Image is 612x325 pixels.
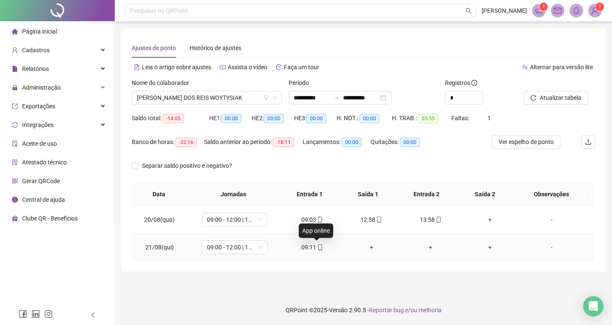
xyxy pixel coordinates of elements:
[375,217,382,223] span: mobile
[228,64,267,71] span: Assista o vídeo
[294,113,337,123] div: HE 3:
[303,137,371,147] div: Lançamentos:
[186,183,280,206] th: Jornadas
[90,312,96,318] span: left
[132,113,209,123] div: Saldo total:
[12,85,18,90] span: lock
[139,161,235,170] span: Separar saldo positivo e negativo?
[289,215,335,224] div: 09:03
[145,244,174,251] span: 21/08(qui)
[392,113,451,123] div: H. TRAB.:
[22,178,60,184] span: Gerar QRCode
[44,310,53,318] span: instagram
[583,296,603,317] div: Open Intercom Messenger
[22,103,55,110] span: Exportações
[521,189,582,199] span: Observações
[22,28,57,35] span: Página inicial
[284,64,319,71] span: Faça um tour
[348,243,394,252] div: +
[487,115,491,122] span: 1
[273,138,294,147] span: -18:11
[451,115,470,122] span: Faltas:
[289,243,335,252] div: 09:11
[598,4,601,10] span: 1
[264,114,284,123] span: 00:00
[204,137,303,147] div: Saldo anterior ao período:
[342,138,362,147] span: 00:00
[132,137,204,147] div: Banco de horas:
[397,183,456,206] th: Entrada 2
[499,137,554,147] span: Ver espelho de ponto
[176,138,197,147] span: -32:16
[572,7,580,14] span: bell
[280,183,339,206] th: Entrada 1
[360,114,380,123] span: 00:00
[530,95,536,101] span: reload
[31,310,40,318] span: linkedin
[316,217,323,223] span: mobile
[482,6,527,15] span: [PERSON_NAME]
[333,94,340,101] span: swap-right
[132,45,176,51] span: Ajustes de ponto
[465,8,472,14] span: search
[12,122,18,128] span: sync
[408,243,454,252] div: +
[190,45,241,51] span: Histórico de ajustes
[337,113,392,123] div: H. NOT.:
[19,310,27,318] span: facebook
[22,65,49,72] span: Relatórios
[435,217,442,223] span: mobile
[467,215,513,224] div: +
[339,183,397,206] th: Saída 1
[445,78,477,88] span: Registros
[542,4,545,10] span: 1
[132,78,195,88] label: Nome do colaborador
[12,28,18,34] span: home
[22,196,65,203] span: Central de ajuda
[467,243,513,252] div: +
[22,215,78,222] span: Clube QR - Beneficios
[163,114,184,123] span: -14:05
[527,243,577,252] div: -
[22,84,61,91] span: Administração
[12,47,18,53] span: user-add
[276,64,282,70] span: history
[12,141,18,147] span: audit
[252,113,294,123] div: HE 2:
[514,183,589,206] th: Observações
[329,307,348,314] span: Versão
[539,3,548,11] sup: 1
[12,159,18,165] span: solution
[299,223,333,238] div: App online
[207,241,263,254] span: 09:00 - 12:00 | 13:00 - 19:00
[272,95,277,100] span: down
[306,114,326,123] span: 00:00
[132,183,186,206] th: Data
[316,244,323,250] span: mobile
[540,93,581,102] span: Atualizar tabela
[554,7,561,14] span: mail
[12,178,18,184] span: qrcode
[492,135,561,149] button: Ver espelho de ponto
[12,66,18,72] span: file
[371,137,430,147] div: Quitações:
[22,122,54,128] span: Integrações
[142,64,211,71] span: Leia o artigo sobre ajustes
[289,78,314,88] label: Período
[535,7,543,14] span: notification
[456,183,514,206] th: Saída 2
[595,3,604,11] sup: Atualize o seu contato no menu Meus Dados
[207,213,263,226] span: 09:00 - 12:00 | 13:00 - 19:00
[527,215,577,224] div: -
[22,140,57,147] span: Aceite de uso
[524,91,588,105] button: Atualizar tabela
[12,197,18,203] span: info-circle
[134,64,140,70] span: file-text
[12,103,18,109] span: export
[12,215,18,221] span: gift
[418,114,438,123] span: 03:55
[115,295,612,325] footer: QRPoint © 2025 - 2.90.5 -
[369,307,442,314] span: Reportar bug e/ou melhoria
[348,215,394,224] div: 12:58
[22,159,67,166] span: Atestado técnico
